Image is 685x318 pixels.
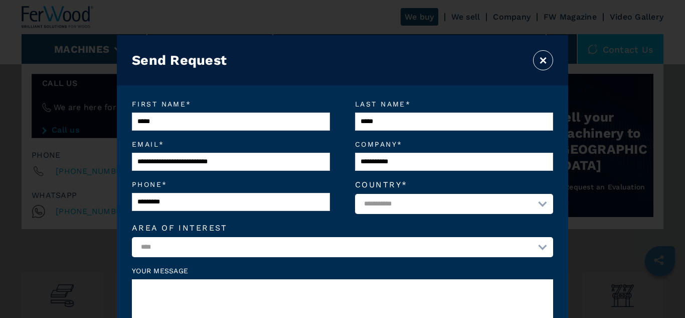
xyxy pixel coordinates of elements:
[132,100,330,108] em: First name
[355,141,553,148] em: Company
[132,267,553,274] label: Your message
[132,193,330,211] input: Phone*
[533,50,553,70] button: ×
[132,52,227,68] h3: Send Request
[132,153,330,171] input: Email*
[355,100,553,108] em: Last name
[132,181,330,188] em: Phone
[132,141,330,148] em: Email
[355,113,553,131] input: Last name*
[355,153,553,171] input: Company*
[355,181,553,189] label: Country
[132,224,553,232] label: Area of interest
[132,113,330,131] input: First name*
